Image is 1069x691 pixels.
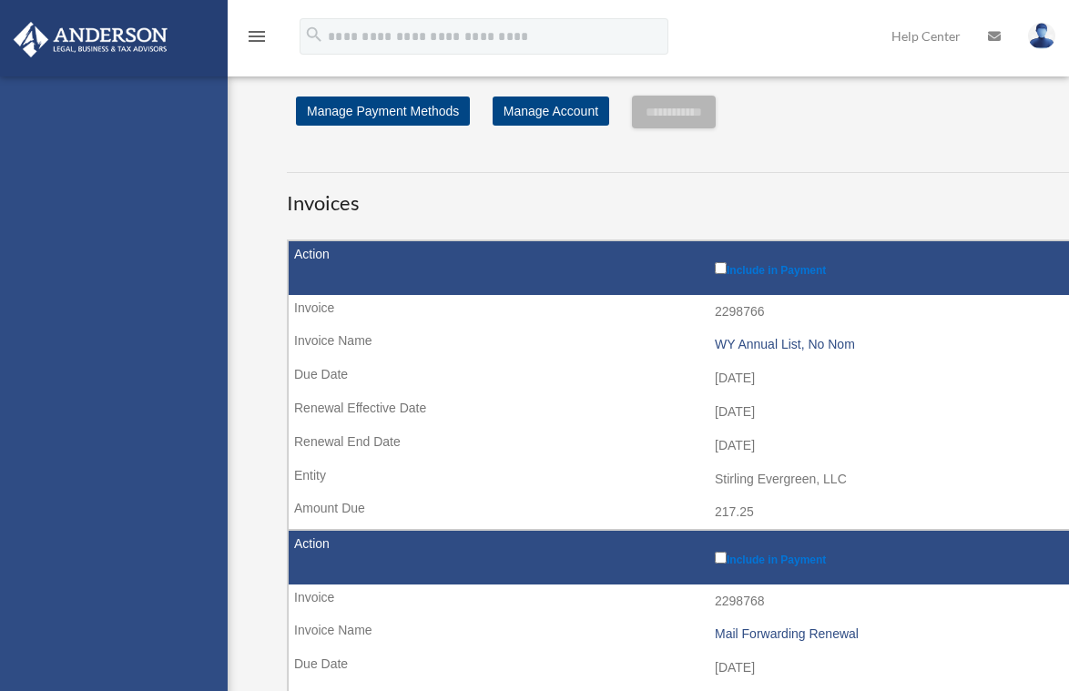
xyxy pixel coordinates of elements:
i: menu [246,25,268,47]
input: Include in Payment [715,552,727,564]
input: Include in Payment [715,262,727,274]
img: Anderson Advisors Platinum Portal [8,22,173,57]
img: User Pic [1028,23,1055,49]
a: menu [246,32,268,47]
a: Manage Account [493,97,609,126]
a: Manage Payment Methods [296,97,470,126]
i: search [304,25,324,45]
